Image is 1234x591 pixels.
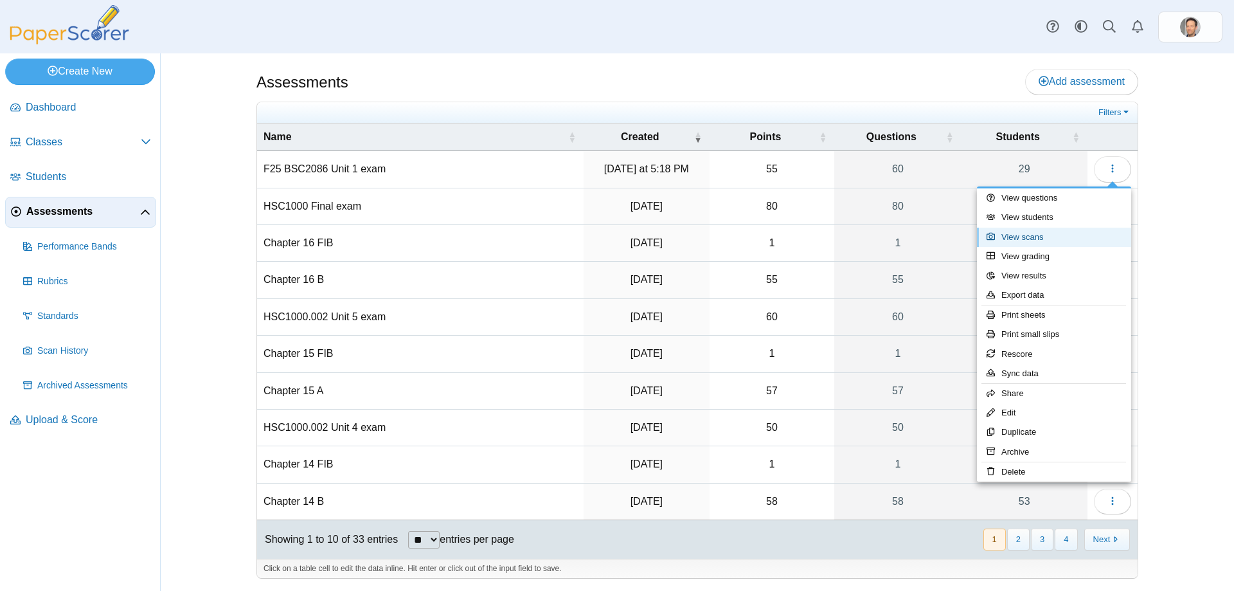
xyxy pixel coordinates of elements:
td: Chapter 16 B [257,262,584,298]
a: Classes [5,127,156,158]
span: Name : Activate to sort [568,123,576,150]
a: 12 [961,188,1087,224]
span: Questions [866,131,917,142]
td: 1 [710,225,835,262]
a: 52 [961,446,1087,482]
span: Assessments [26,205,140,219]
span: Students [996,131,1040,142]
a: 1 [834,446,961,482]
span: Rubrics [37,275,151,288]
button: 4 [1055,529,1077,550]
td: HSC1000.002 Unit 5 exam [257,299,584,336]
time: Apr 14, 2025 at 4:18 PM [630,422,663,433]
span: Classes [26,135,141,149]
span: Upload & Score [26,413,151,427]
a: 60 [834,151,961,187]
td: 1 [710,446,835,483]
a: Archive [977,442,1131,462]
a: Dashboard [5,93,156,123]
label: entries per page [440,534,514,545]
a: 80 [834,188,961,224]
a: 51 [961,262,1087,298]
td: 80 [710,188,835,225]
a: Rubrics [18,266,156,297]
nav: pagination [982,529,1130,550]
td: HSC1000.002 Unit 4 exam [257,410,584,446]
a: 1 [834,225,961,261]
a: Delete [977,462,1131,482]
td: Chapter 14 FIB [257,446,584,483]
a: 12 [961,410,1087,446]
a: Upload & Score [5,405,156,436]
time: Apr 21, 2025 at 3:45 PM [630,348,663,359]
span: Add assessment [1039,76,1125,87]
a: Rescore [977,345,1131,364]
a: Create New [5,59,155,84]
time: Apr 14, 2025 at 2:49 PM [630,459,663,469]
a: Assessments [5,197,156,228]
time: Apr 28, 2025 at 8:08 PM [630,274,663,285]
a: View scans [977,228,1131,247]
span: Standards [37,310,151,323]
a: PaperScorer [5,35,134,46]
time: Sep 15, 2025 at 5:18 PM [604,163,689,174]
div: Showing 1 to 10 of 33 entries [257,520,398,559]
a: 1 [834,336,961,372]
span: Students [26,170,151,184]
span: Archived Assessments [37,379,151,392]
span: Created : Activate to remove sorting [694,123,702,150]
a: 0 [961,225,1087,261]
td: 58 [710,484,835,520]
a: Filters [1095,106,1134,119]
a: Print sheets [977,305,1131,325]
a: 57 [834,373,961,409]
span: Scan History [37,345,151,358]
button: 2 [1007,529,1030,550]
a: 50 [834,410,961,446]
a: 29 [961,151,1087,187]
a: Students [5,162,156,193]
td: Chapter 15 A [257,373,584,410]
a: Standards [18,301,156,332]
td: Chapter 16 FIB [257,225,584,262]
a: 60 [834,299,961,335]
td: 60 [710,299,835,336]
a: 52 [961,373,1087,409]
img: PaperScorer [5,5,134,44]
span: Dashboard [26,100,151,114]
a: ps.HSacT1knwhZLr8ZK [1158,12,1222,42]
a: 0 [961,336,1087,372]
a: 13 [961,299,1087,335]
button: 1 [983,529,1006,550]
td: 50 [710,410,835,446]
a: View results [977,266,1131,286]
span: Students : Activate to sort [1072,123,1080,150]
a: View students [977,208,1131,227]
a: Print small slips [977,325,1131,344]
a: 55 [834,262,961,298]
span: Performance Bands [37,241,151,253]
td: Chapter 15 FIB [257,336,584,372]
time: Apr 30, 2025 at 8:51 PM [630,201,663,212]
time: Apr 21, 2025 at 1:53 PM [630,385,663,396]
img: ps.HSacT1knwhZLr8ZK [1180,17,1201,37]
td: 55 [710,151,835,188]
span: Points : Activate to sort [819,123,827,150]
span: Patrick Rowe [1180,17,1201,37]
button: Next [1084,529,1130,550]
div: Click on a table cell to edit the data inline. Hit enter or click out of the input field to save. [257,559,1138,578]
a: 58 [834,484,961,520]
time: Apr 14, 2025 at 12:52 PM [630,496,663,507]
time: Apr 23, 2025 at 2:32 PM [630,311,663,322]
a: Export data [977,286,1131,305]
td: 1 [710,336,835,372]
button: 3 [1031,529,1053,550]
a: Sync data [977,364,1131,383]
a: Add assessment [1025,69,1138,95]
a: Share [977,384,1131,403]
span: Questions : Activate to sort [946,123,954,150]
time: Apr 28, 2025 at 9:19 PM [630,237,663,248]
td: 57 [710,373,835,410]
a: View questions [977,188,1131,208]
td: 55 [710,262,835,298]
